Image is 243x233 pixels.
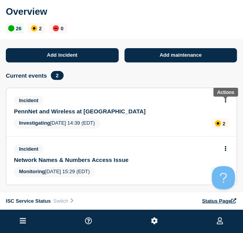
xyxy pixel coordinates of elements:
[14,118,100,129] span: [DATE] 14:39 (EDT)
[14,144,43,153] span: Incident
[39,26,42,31] p: 2
[14,156,219,163] a: Network Names & Numbers Access Issue
[6,72,47,79] h4: Current events
[61,26,63,31] p: 0
[125,48,238,63] a: Add maintenance
[19,169,45,174] span: Monitoring
[6,198,51,204] span: ISC Service Status
[16,26,21,31] p: 26
[8,25,14,31] div: up
[51,198,77,204] button: Switch
[223,121,226,127] p: 2
[14,167,95,177] span: [DATE] 15:29 (EDT)
[215,120,221,127] div: affected
[6,48,119,63] a: Add incident
[51,71,64,80] span: 2
[6,6,214,17] h1: Overview
[53,25,59,31] div: down
[202,198,237,204] a: Status Page
[217,90,234,95] div: Actions
[31,25,37,31] div: affected
[19,120,50,126] span: Investigating
[212,166,235,190] iframe: Help Scout Beacon - Open
[14,96,43,105] span: Incident
[14,108,219,115] a: PennNet and Wireless at [GEOGRAPHIC_DATA]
